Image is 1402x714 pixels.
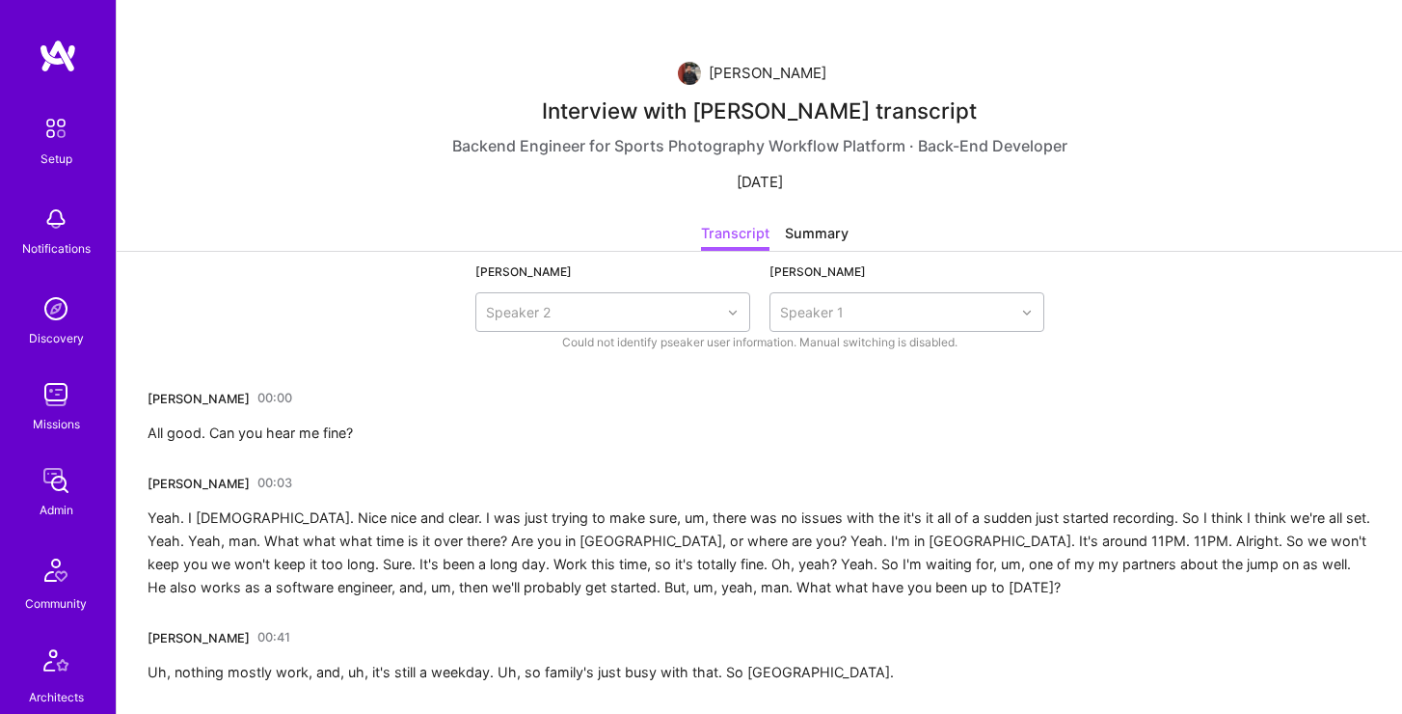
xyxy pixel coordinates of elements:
[37,289,75,328] img: discovery
[33,547,79,593] img: Community
[148,661,894,684] div: Uh, nothing mostly work, and, uh, it's still a weekday. Uh, so family's just busy with that. So [...
[148,474,250,494] div: [PERSON_NAME]
[769,264,866,279] label: [PERSON_NAME]
[257,622,290,653] a: 00:41
[37,375,75,414] img: teamwork
[29,687,84,707] div: Architects
[257,383,292,414] a: 00:00
[452,136,1067,156] div: Backend Engineer for Sports Photography Workflow Platform · Back-End Developer
[257,468,292,499] a: 00:03
[562,332,957,352] span: Could not identify pseaker user information. Manual switching is disabled.
[709,62,826,85] div: [PERSON_NAME]
[148,422,353,445] div: All good. Can you hear me fine?
[148,628,250,648] div: [PERSON_NAME]
[678,62,701,85] img: User Avatar
[37,200,75,238] img: bell
[701,223,769,251] div: Transcript
[36,108,76,149] img: setup
[37,461,75,500] img: admin teamwork
[40,500,73,520] div: Admin
[737,172,783,192] div: [DATE]
[148,389,250,409] div: [PERSON_NAME]
[22,238,91,259] div: Notifications
[33,641,79,687] img: Architects
[39,39,77,73] img: logo
[40,149,72,169] div: Setup
[785,223,849,251] div: Summary
[475,264,572,279] label: [PERSON_NAME]
[33,414,80,434] div: Missions
[148,507,1371,599] div: Yeah. I [DEMOGRAPHIC_DATA]. Nice nice and clear. I was just trying to make sure, um, there was no...
[29,328,84,348] div: Discovery
[25,593,87,614] div: Community
[542,100,977,121] div: Interview with [PERSON_NAME] transcript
